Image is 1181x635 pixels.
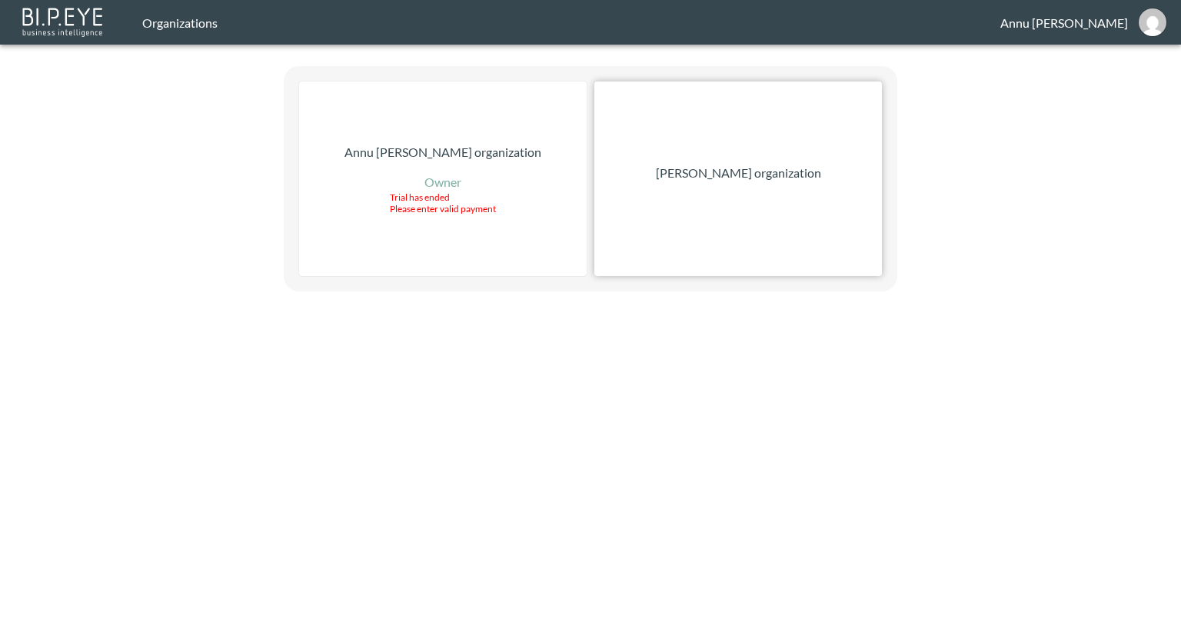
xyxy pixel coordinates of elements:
[344,143,541,161] p: Annu [PERSON_NAME] organization
[424,173,461,191] p: Owner
[1139,8,1166,36] img: 30a3054078d7a396129f301891e268cf
[142,15,1000,30] div: Organizations
[1000,15,1128,30] div: Annu [PERSON_NAME]
[390,191,496,214] div: Trial has ended Please enter valid payment
[1128,4,1177,41] button: annu@mutualart.com
[19,4,108,38] img: bipeye-logo
[656,164,821,182] p: [PERSON_NAME] organization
